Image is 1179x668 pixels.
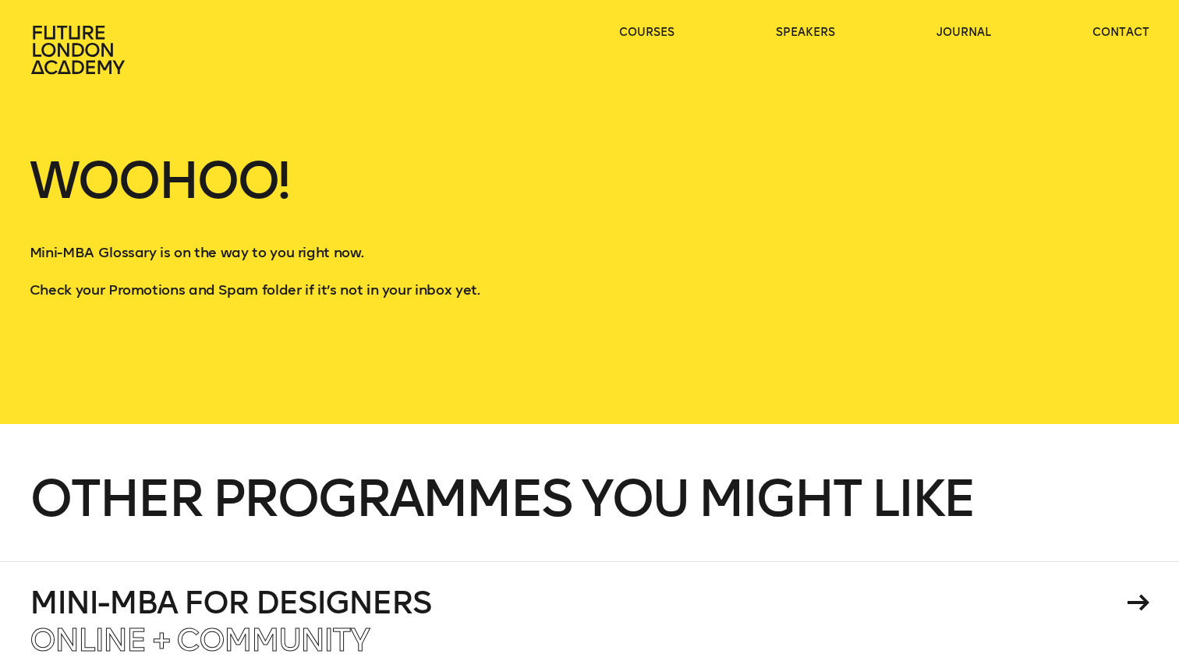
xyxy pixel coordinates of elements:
[936,25,991,41] a: journal
[30,156,1149,243] h1: Woohoo!
[776,25,835,41] a: speakers
[1092,25,1149,41] a: contact
[30,587,1122,618] h4: Mini-MBA for Designers
[30,621,369,659] span: Online + Community
[30,468,975,529] span: Other programmes you might like
[30,243,1149,262] p: Mini-MBA Glossary is on the way to you right now.
[619,25,674,41] a: courses
[30,281,1149,299] p: Check your Promotions and Spam folder if it’s not in your inbox yet.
